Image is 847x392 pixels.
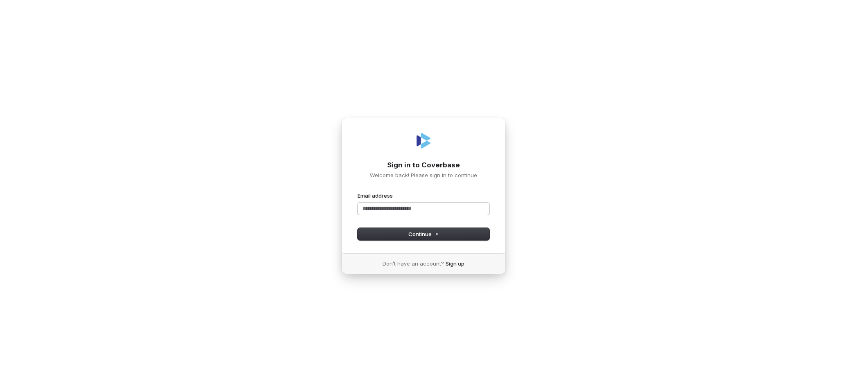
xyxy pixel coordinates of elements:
keeper-lock: Open Keeper Popup [475,204,485,214]
a: Sign up [446,260,464,267]
button: Continue [358,228,489,240]
label: Email address [358,192,393,199]
h1: Sign in to Coverbase [358,160,489,170]
p: Welcome back! Please sign in to continue [358,171,489,179]
span: Continue [408,230,439,238]
img: Coverbase [414,131,433,151]
span: Don’t have an account? [383,260,444,267]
